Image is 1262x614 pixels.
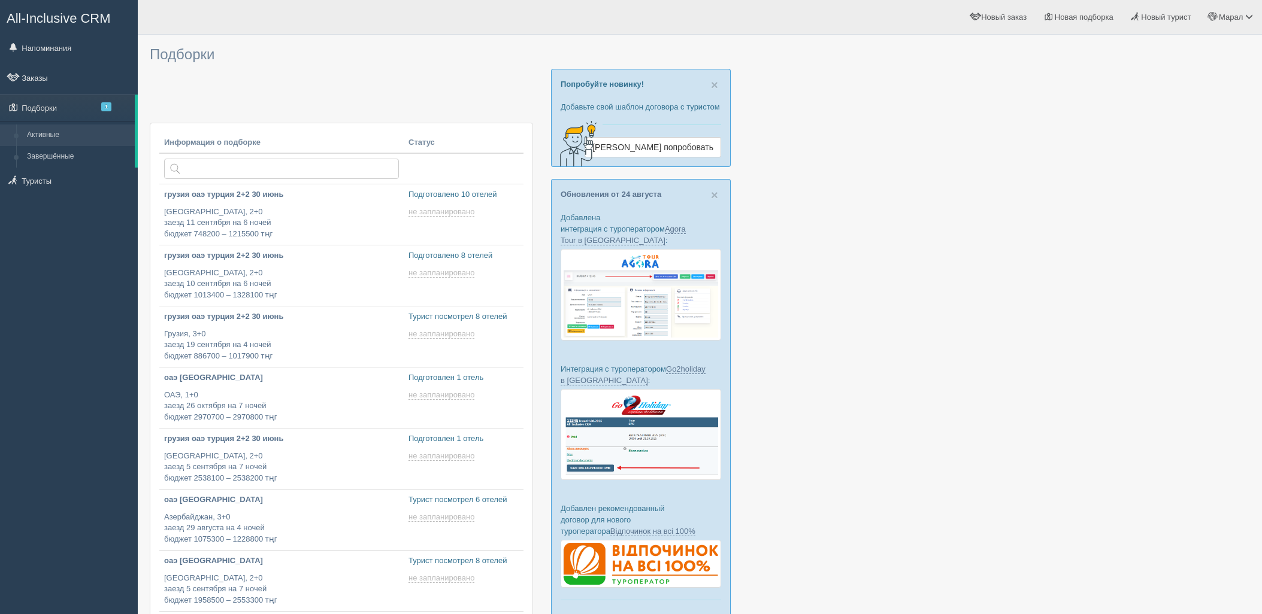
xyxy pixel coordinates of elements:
[408,372,519,384] p: Подготовлен 1 отель
[408,451,474,461] span: не запланировано
[408,390,477,400] a: не запланировано
[561,363,721,386] p: Интеграция с туроператором :
[561,249,721,341] img: agora-tour-%D0%B7%D0%B0%D1%8F%D0%B2%D0%BA%D0%B8-%D1%81%D1%80%D0%BC-%D0%B4%D0%BB%D1%8F-%D1%82%D1%8...
[164,451,399,484] p: [GEOGRAPHIC_DATA], 2+0 заезд 5 сентября на 7 ночей бюджет 2538100 – 2538200 тңг
[408,329,477,339] a: не запланировано
[164,573,399,606] p: [GEOGRAPHIC_DATA], 2+0 заезд 5 сентября на 7 ночей бюджет 1958500 – 2553300 тңг
[164,329,399,362] p: Грузия, 3+0 заезд 19 сентября на 4 ночей бюджет 886700 – 1017900 тңг
[711,78,718,92] span: ×
[561,389,721,479] img: go2holiday-bookings-crm-for-travel-agency.png
[164,433,399,445] p: грузия оаэ турция 2+2 30 июнь
[408,250,519,262] p: Подготовлено 8 отелей
[408,573,474,583] span: не запланировано
[408,451,477,461] a: не запланировано
[561,212,721,246] p: Добавлена интеграция с туроператором :
[408,433,519,445] p: Подготовлен 1 отель
[408,494,519,506] p: Турист посмотрел 6 отелей
[22,124,135,146] a: Активные
[981,13,1027,22] span: Новый заказ
[1055,13,1113,22] span: Новая подборка
[159,245,404,306] a: грузия оаэ турция 2+2 30 июнь [GEOGRAPHIC_DATA], 2+0заезд 10 сентября на 6 ночейбюджет 1013400 – ...
[408,512,474,522] span: не запланировано
[711,189,718,201] button: Close
[164,189,399,200] p: грузия оаэ турция 2+2 30 июнь
[561,101,721,113] p: Добавьте свой шаблон договора с туристом
[1141,13,1191,22] span: Новый турист
[164,494,399,506] p: оаэ [GEOGRAPHIC_DATA]
[159,490,404,550] a: оаэ [GEOGRAPHIC_DATA] Азербайджан, 3+0заезд 29 августа на 4 ночейбюджет 1075300 – 1228800 тңг
[164,555,399,567] p: оаэ [GEOGRAPHIC_DATA]
[585,137,721,157] a: [PERSON_NAME] попробовать
[408,207,474,217] span: не запланировано
[159,306,404,367] a: грузия оаэ турция 2+2 30 июнь Грузия, 3+0заезд 19 сентября на 4 ночейбюджет 886700 – 1017900 тңг
[408,390,474,400] span: не запланировано
[561,364,706,385] a: Go2holiday в [GEOGRAPHIC_DATA]
[408,555,519,567] p: Турист посмотрел 8 отелей
[22,146,135,168] a: Завершённые
[561,78,721,90] p: Попробуйте новинку!
[408,329,474,339] span: не запланировано
[1,1,137,34] a: All-Inclusive CRM
[610,527,695,536] a: Відпочинок на всі 100%
[408,207,477,217] a: не запланировано
[159,551,404,611] a: оаэ [GEOGRAPHIC_DATA] [GEOGRAPHIC_DATA], 2+0заезд 5 сентября на 7 ночейбюджет 1958500 – 2553300 тңг
[164,512,399,545] p: Азербайджан, 3+0 заезд 29 августа на 4 ночей бюджет 1075300 – 1228800 тңг
[164,311,399,323] p: грузия оаэ турция 2+2 30 июнь
[164,268,399,301] p: [GEOGRAPHIC_DATA], 2+0 заезд 10 сентября на 6 ночей бюджет 1013400 – 1328100 тңг
[1219,13,1243,22] span: Марал
[408,268,474,278] span: не запланировано
[164,390,399,423] p: ОАЭ, 1+0 заезд 26 октября на 7 ночей бюджет 2970700 – 2970800 тңг
[404,132,523,154] th: Статус
[159,367,404,428] a: оаэ [GEOGRAPHIC_DATA] ОАЭ, 1+0заезд 26 октября на 7 ночейбюджет 2970700 – 2970800 тңг
[150,46,214,62] span: Подборки
[408,311,519,323] p: Турист посмотрел 8 отелей
[408,573,477,583] a: не запланировано
[7,11,111,26] span: All-Inclusive CRM
[159,132,404,154] th: Информация о подборке
[164,250,399,262] p: грузия оаэ турция 2+2 30 июнь
[408,268,477,278] a: не запланировано
[159,428,404,489] a: грузия оаэ турция 2+2 30 июнь [GEOGRAPHIC_DATA], 2+0заезд 5 сентября на 7 ночейбюджет 2538100 – 2...
[164,159,399,179] input: Поиск по стране или туристу
[561,224,686,245] a: Agora Tour в [GEOGRAPHIC_DATA]
[408,512,477,522] a: не запланировано
[164,206,399,240] p: [GEOGRAPHIC_DATA], 2+0 заезд 11 сентября на 6 ночей бюджет 748200 – 1215500 тңг
[711,78,718,91] button: Close
[164,372,399,384] p: оаэ [GEOGRAPHIC_DATA]
[561,540,721,588] img: %D0%B4%D0%BE%D0%B3%D0%BE%D0%B2%D1%96%D1%80-%D0%B2%D1%96%D0%B4%D0%BF%D0%BE%D1%87%D0%B8%D0%BD%D0%BE...
[561,190,661,199] a: Обновления от 24 августа
[408,189,519,200] p: Подготовлено 10 отелей
[101,102,111,111] span: 1
[552,120,600,168] img: creative-idea-2907357.png
[561,503,721,537] p: Добавлен рекомендованный договор для нового туроператора
[711,188,718,202] span: ×
[159,184,404,245] a: грузия оаэ турция 2+2 30 июнь [GEOGRAPHIC_DATA], 2+0заезд 11 сентября на 6 ночейбюджет 748200 – 1...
